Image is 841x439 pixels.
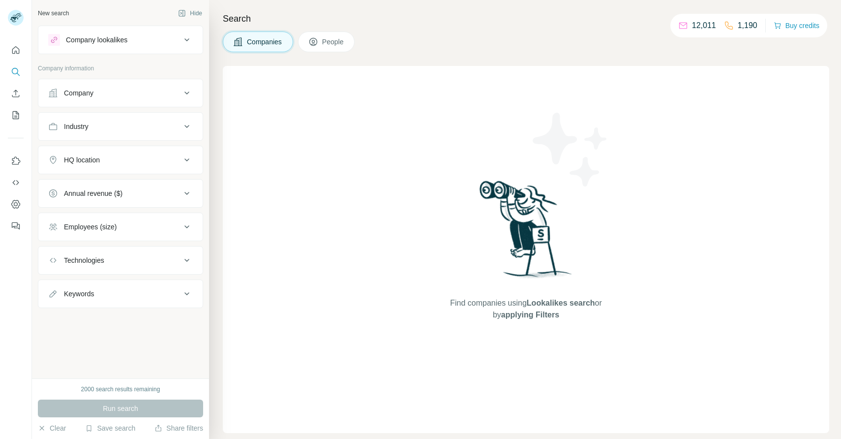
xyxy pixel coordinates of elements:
[738,20,757,31] p: 1,190
[38,182,203,205] button: Annual revenue ($)
[38,115,203,138] button: Industry
[447,297,604,321] span: Find companies using or by
[64,122,89,131] div: Industry
[38,148,203,172] button: HQ location
[8,195,24,213] button: Dashboard
[38,215,203,239] button: Employees (size)
[8,63,24,81] button: Search
[64,255,104,265] div: Technologies
[64,155,100,165] div: HQ location
[322,37,345,47] span: People
[501,311,559,319] span: applying Filters
[223,12,829,26] h4: Search
[526,105,615,194] img: Surfe Illustration - Stars
[692,20,716,31] p: 12,011
[475,178,577,288] img: Surfe Illustration - Woman searching with binoculars
[38,81,203,105] button: Company
[8,85,24,102] button: Enrich CSV
[38,249,203,272] button: Technologies
[81,385,160,394] div: 2000 search results remaining
[38,28,203,52] button: Company lookalikes
[64,289,94,299] div: Keywords
[8,106,24,124] button: My lists
[8,217,24,235] button: Feedback
[64,88,93,98] div: Company
[247,37,283,47] span: Companies
[774,19,819,32] button: Buy credits
[171,6,209,21] button: Hide
[8,152,24,170] button: Use Surfe on LinkedIn
[38,282,203,306] button: Keywords
[8,41,24,59] button: Quick start
[64,188,122,198] div: Annual revenue ($)
[66,35,127,45] div: Company lookalikes
[38,64,203,73] p: Company information
[38,423,66,433] button: Clear
[85,423,135,433] button: Save search
[527,299,595,307] span: Lookalikes search
[38,9,69,18] div: New search
[154,423,203,433] button: Share filters
[64,222,117,232] div: Employees (size)
[8,174,24,191] button: Use Surfe API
